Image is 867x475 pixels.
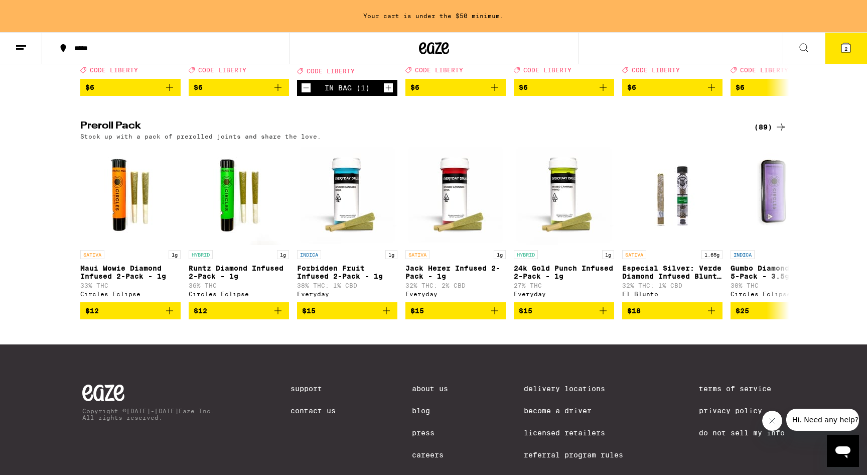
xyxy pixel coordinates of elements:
[699,385,785,393] a: Terms of Service
[627,307,641,315] span: $18
[80,250,104,259] p: SATIVA
[80,282,181,289] p: 33% THC
[277,250,289,259] p: 1g
[412,429,448,437] a: Press
[80,302,181,319] button: Add to bag
[412,385,448,393] a: About Us
[622,302,723,319] button: Add to bag
[189,79,289,96] button: Add to bag
[291,407,336,415] a: Contact Us
[736,83,745,91] span: $6
[297,250,321,259] p: INDICA
[731,145,831,302] a: Open page for Gumbo Diamond Infused 5-Pack - 3.5g from Circles Eclipse
[169,250,181,259] p: 1g
[415,67,463,74] span: CODE LIBERTY
[385,250,397,259] p: 1g
[519,83,528,91] span: $6
[189,282,289,289] p: 36% THC
[80,145,181,302] a: Open page for Maui Wowie Diamond Infused 2-Pack - 1g from Circles Eclipse
[524,451,623,459] a: Referral Program Rules
[291,385,336,393] a: Support
[699,429,785,437] a: Do Not Sell My Info
[189,250,213,259] p: HYBRID
[297,145,397,245] img: Everyday - Forbidden Fruit Infused 2-Pack - 1g
[519,307,532,315] span: $15
[622,145,723,302] a: Open page for Especial Silver: Verde Diamond Infused Blunt - 1.65g from El Blunto
[194,83,203,91] span: $6
[189,145,289,245] img: Circles Eclipse - Runtz Diamond Infused 2-Pack - 1g
[622,291,723,297] div: El Blunto
[494,250,506,259] p: 1g
[622,282,723,289] p: 32% THC: 1% CBD
[194,307,207,315] span: $12
[731,291,831,297] div: Circles Eclipse
[754,121,787,133] a: (89)
[627,83,636,91] span: $6
[80,291,181,297] div: Circles Eclipse
[740,67,788,74] span: CODE LIBERTY
[297,302,397,319] button: Add to bag
[731,302,831,319] button: Add to bag
[189,264,289,280] p: Runtz Diamond Infused 2-Pack - 1g
[405,291,506,297] div: Everyday
[622,264,723,280] p: Especial Silver: Verde Diamond Infused Blunt - 1.65g
[90,67,138,74] span: CODE LIBERTY
[405,145,506,302] a: Open page for Jack Herer Infused 2-Pack - 1g from Everyday
[622,79,723,96] button: Add to bag
[297,291,397,297] div: Everyday
[632,67,680,74] span: CODE LIBERTY
[405,282,506,289] p: 32% THC: 2% CBD
[731,79,831,96] button: Add to bag
[514,145,614,245] img: Everyday - 24k Gold Punch Infused 2-Pack - 1g
[731,282,831,289] p: 30% THC
[514,302,614,319] button: Add to bag
[80,79,181,96] button: Add to bag
[405,145,506,245] img: Everyday - Jack Herer Infused 2-Pack - 1g
[189,291,289,297] div: Circles Eclipse
[297,145,397,302] a: Open page for Forbidden Fruit Infused 2-Pack - 1g from Everyday
[622,145,723,245] img: El Blunto - Especial Silver: Verde Diamond Infused Blunt - 1.65g
[762,411,782,431] iframe: Close message
[383,83,393,93] button: Increment
[80,133,321,140] p: Stock up with a pack of prerolled joints and share the love.
[699,407,785,415] a: Privacy Policy
[514,250,538,259] p: HYBRID
[410,307,424,315] span: $15
[85,83,94,91] span: $6
[514,79,614,96] button: Add to bag
[297,282,397,289] p: 38% THC: 1% CBD
[736,307,749,315] span: $25
[523,67,571,74] span: CODE LIBERTY
[731,264,831,280] p: Gumbo Diamond Infused 5-Pack - 3.5g
[701,250,723,259] p: 1.65g
[827,435,859,467] iframe: Button to launch messaging window
[307,68,355,75] span: CODE LIBERTY
[602,250,614,259] p: 1g
[731,145,831,245] img: Circles Eclipse - Gumbo Diamond Infused 5-Pack - 3.5g
[301,83,311,93] button: Decrement
[412,407,448,415] a: Blog
[524,385,623,393] a: Delivery Locations
[405,250,429,259] p: SATIVA
[80,121,738,133] h2: Preroll Pack
[198,67,246,74] span: CODE LIBERTY
[325,84,370,92] div: In Bag (1)
[844,46,847,52] span: 2
[189,145,289,302] a: Open page for Runtz Diamond Infused 2-Pack - 1g from Circles Eclipse
[405,264,506,280] p: Jack Herer Infused 2-Pack - 1g
[412,451,448,459] a: Careers
[297,264,397,280] p: Forbidden Fruit Infused 2-Pack - 1g
[514,291,614,297] div: Everyday
[80,264,181,280] p: Maui Wowie Diamond Infused 2-Pack - 1g
[514,282,614,289] p: 27% THC
[731,250,755,259] p: INDICA
[524,407,623,415] a: Become a Driver
[524,429,623,437] a: Licensed Retailers
[85,307,99,315] span: $12
[405,302,506,319] button: Add to bag
[82,408,215,421] p: Copyright © [DATE]-[DATE] Eaze Inc. All rights reserved.
[405,79,506,96] button: Add to bag
[514,264,614,280] p: 24k Gold Punch Infused 2-Pack - 1g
